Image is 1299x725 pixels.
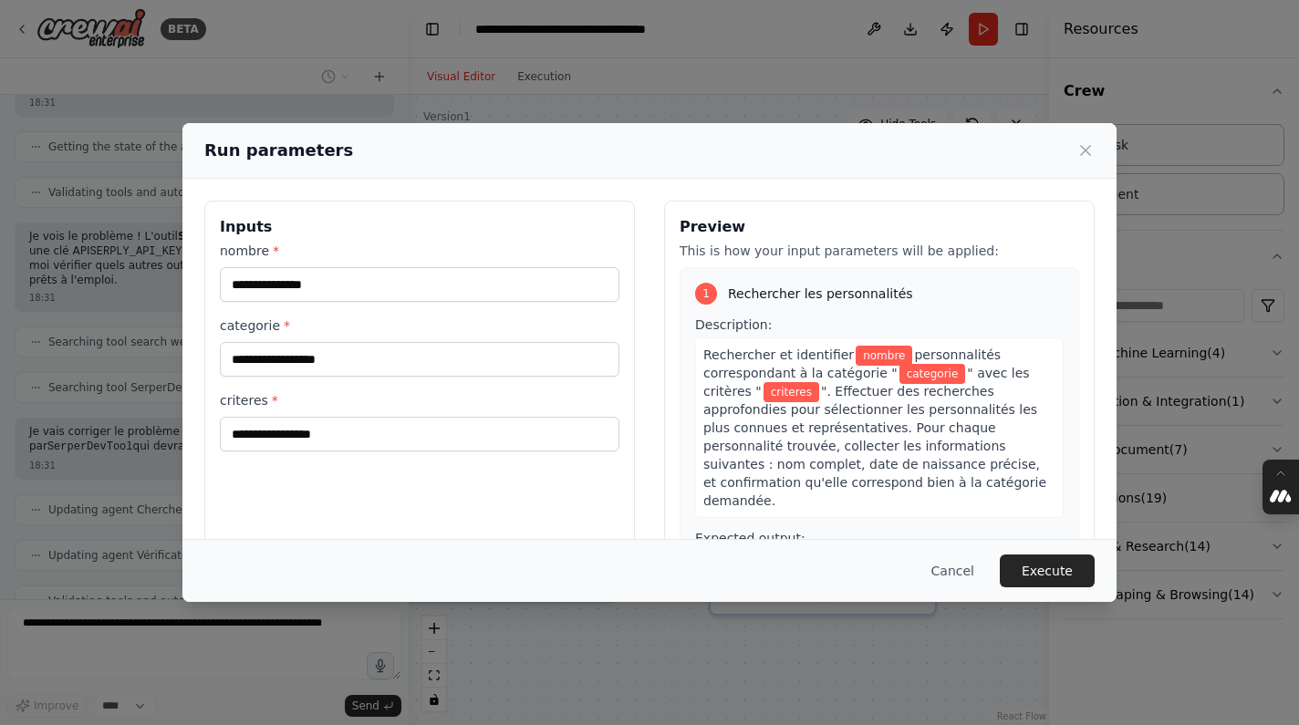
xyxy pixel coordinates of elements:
span: Expected output: [695,531,805,545]
div: 1 [695,283,717,305]
span: Rechercher les personnalités [728,285,913,303]
span: Variable: criteres [764,382,819,402]
span: Variable: nombre [856,346,912,366]
label: categorie [220,316,619,335]
span: Variable: categorie [899,364,966,384]
span: ". Effectuer des recherches approfondies pour sélectionner les personnalités les plus connues et ... [703,384,1046,508]
span: Description: [695,317,772,332]
label: nombre [220,242,619,260]
h3: Preview [680,216,1079,238]
button: Cancel [917,554,989,587]
button: Execute [1000,554,1095,587]
h3: Inputs [220,216,619,238]
label: criteres [220,391,619,409]
p: This is how your input parameters will be applied: [680,242,1079,260]
h2: Run parameters [204,138,353,163]
span: Rechercher et identifier [703,347,854,362]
